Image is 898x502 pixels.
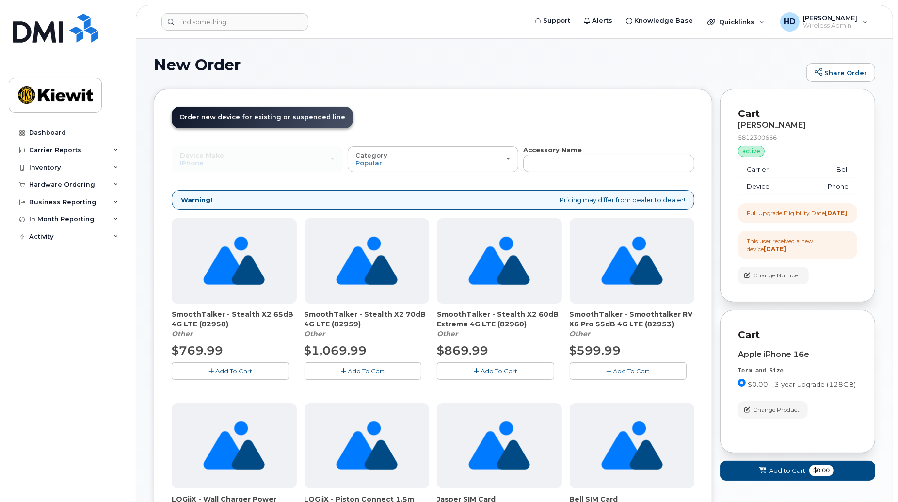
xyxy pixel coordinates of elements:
em: Other [305,329,325,338]
span: Category [356,151,388,159]
img: no_image_found-2caef05468ed5679b831cfe6fc140e25e0c280774317ffc20a367ab7fd17291e.png [601,218,663,304]
div: active [738,146,765,157]
img: no_image_found-2caef05468ed5679b831cfe6fc140e25e0c280774317ffc20a367ab7fd17291e.png [336,218,398,304]
em: Other [172,329,192,338]
input: $0.00 - 3 year upgrade (128GB) [738,379,746,387]
strong: Warning! [181,195,212,205]
span: Add To Cart [481,367,517,375]
p: Cart [738,328,857,342]
span: $0.00 [809,465,834,476]
button: Category Popular [348,146,519,172]
img: no_image_found-2caef05468ed5679b831cfe6fc140e25e0c280774317ffc20a367ab7fd17291e.png [336,403,398,488]
span: Popular [356,159,383,167]
img: no_image_found-2caef05468ed5679b831cfe6fc140e25e0c280774317ffc20a367ab7fd17291e.png [468,218,530,304]
img: no_image_found-2caef05468ed5679b831cfe6fc140e25e0c280774317ffc20a367ab7fd17291e.png [203,403,265,488]
div: SmoothTalker - Smoothtalker RV X6 Pro 55dB 4G LTE (82953) [570,309,695,339]
span: Add to Cart [769,466,805,475]
span: $1,069.99 [305,343,367,357]
em: Other [437,329,458,338]
strong: Accessory Name [523,146,582,154]
td: Device [738,178,798,195]
td: iPhone [798,178,857,195]
span: Add To Cart [348,367,385,375]
div: Term and Size [738,367,857,375]
div: [PERSON_NAME] [738,121,857,130]
span: Order new device for existing or suspended line [179,113,345,121]
span: SmoothTalker - Stealth X2 65dB 4G LTE (82958) [172,309,297,329]
img: no_image_found-2caef05468ed5679b831cfe6fc140e25e0c280774317ffc20a367ab7fd17291e.png [203,218,265,304]
h1: New Order [154,56,802,73]
button: Change Number [738,267,809,284]
strong: [DATE] [764,245,786,253]
em: Other [570,329,591,338]
div: This user received a new device [747,237,849,253]
div: 5812300666 [738,133,857,142]
span: Change Number [753,271,801,280]
div: SmoothTalker - Stealth X2 70dB 4G LTE (82959) [305,309,430,339]
iframe: Messenger Launcher [856,460,891,495]
div: Pricing may differ from dealer to dealer! [172,190,694,210]
p: Cart [738,107,857,121]
span: $769.99 [172,343,223,357]
div: SmoothTalker - Stealth X2 60dB Extreme 4G LTE (82960) [437,309,562,339]
img: no_image_found-2caef05468ed5679b831cfe6fc140e25e0c280774317ffc20a367ab7fd17291e.png [468,403,530,488]
span: SmoothTalker - Stealth X2 60dB Extreme 4G LTE (82960) [437,309,562,329]
button: Add To Cart [172,362,289,379]
span: $599.99 [570,343,621,357]
span: SmoothTalker - Stealth X2 70dB 4G LTE (82959) [305,309,430,329]
span: Change Product [753,405,800,414]
span: SmoothTalker - Smoothtalker RV X6 Pro 55dB 4G LTE (82953) [570,309,695,329]
a: Share Order [806,63,875,82]
td: Carrier [738,161,798,178]
button: Add To Cart [305,362,422,379]
span: $869.99 [437,343,488,357]
button: Add To Cart [570,362,687,379]
div: Apple iPhone 16e [738,350,857,359]
img: no_image_found-2caef05468ed5679b831cfe6fc140e25e0c280774317ffc20a367ab7fd17291e.png [601,403,663,488]
div: Full Upgrade Eligibility Date [747,209,847,217]
div: SmoothTalker - Stealth X2 65dB 4G LTE (82958) [172,309,297,339]
button: Add To Cart [437,362,554,379]
span: Add To Cart [215,367,252,375]
td: Bell [798,161,857,178]
button: Add to Cart $0.00 [720,461,875,481]
span: Add To Cart [613,367,650,375]
span: $0.00 - 3 year upgrade (128GB) [748,380,856,388]
strong: [DATE] [825,210,847,217]
button: Change Product [738,401,808,418]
